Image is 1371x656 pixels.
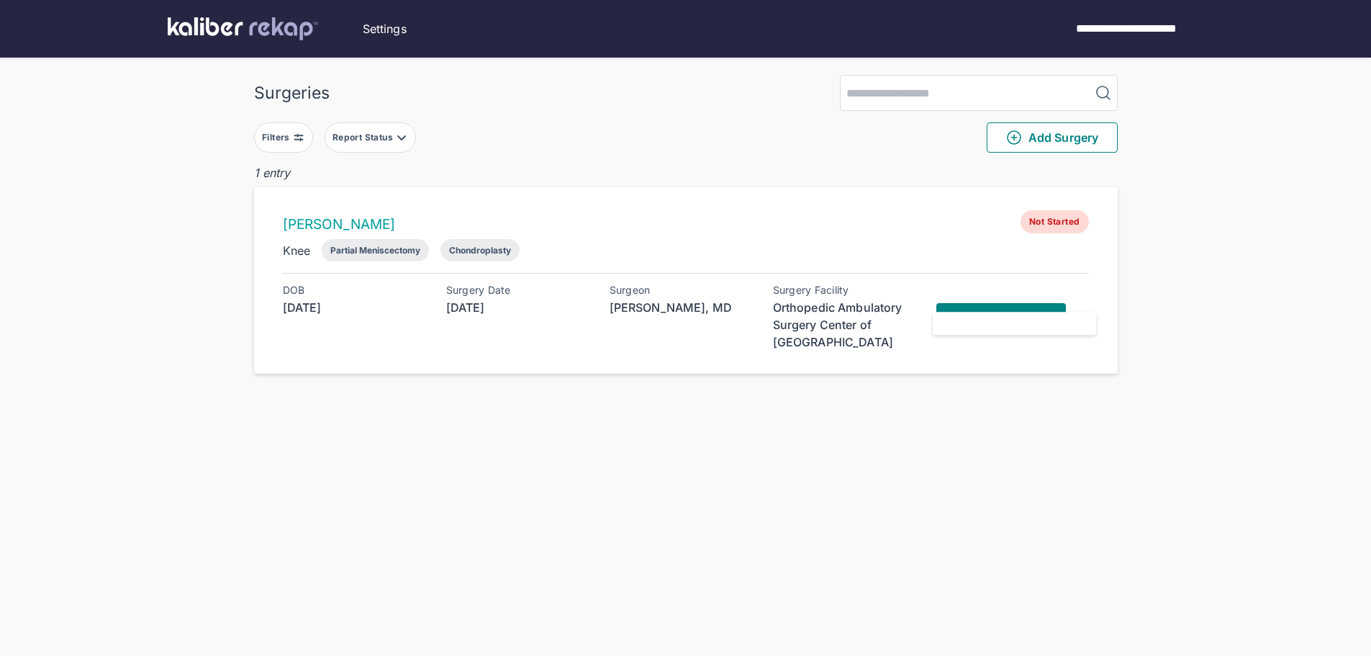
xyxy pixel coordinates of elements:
button: Filters [254,122,313,153]
button: Add Surgery [987,122,1118,153]
img: DotsThreeVertical.31cb0eda.svg [1072,309,1089,326]
div: Partial Meniscectomy [330,245,420,256]
div: [PERSON_NAME], MD [610,299,754,316]
div: Knee [283,242,311,259]
div: Surgeon [610,284,754,296]
span: Add Surgery [1005,129,1098,146]
div: Surgery Date [446,284,590,296]
div: Surgeries [254,83,330,103]
div: [DATE] [283,299,427,316]
div: [DATE] [446,299,590,316]
a: Settings [363,20,407,37]
img: MagnifyingGlass.1dc66aab.svg [1095,84,1112,102]
div: Chondroplasty [449,245,511,256]
div: Report Status [332,132,396,143]
div: Filters [262,132,293,143]
button: Report Status [325,122,416,153]
a: [PERSON_NAME] [283,216,396,233]
div: 1 entry [254,164,1118,181]
div: Surgery Facility [773,284,917,296]
div: DOB [283,284,427,296]
a: Upload files [936,303,1066,332]
span: Not Started [1021,210,1088,233]
img: faders-horizontal-grey.d550dbda.svg [293,132,304,143]
div: Orthopedic Ambulatory Surgery Center of [GEOGRAPHIC_DATA] [773,299,917,351]
img: PlusCircleGreen.5fd88d77.svg [1005,129,1023,146]
img: filter-caret-down-grey.b3560631.svg [396,132,407,143]
img: kaliber labs logo [168,17,318,40]
span: Upload files [967,310,1033,325]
